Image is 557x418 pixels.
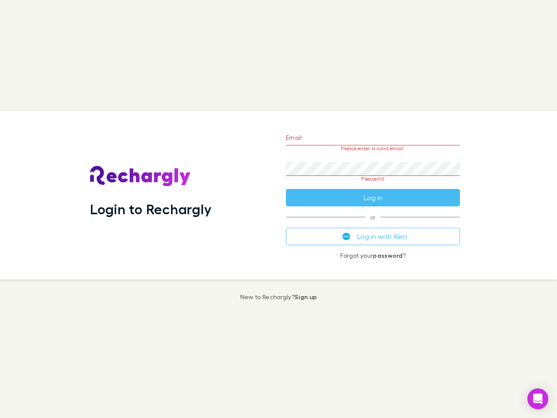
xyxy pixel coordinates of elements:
a: Sign up [295,293,317,300]
p: Please enter a valid email. [286,145,460,152]
p: Forgot your ? [286,252,460,259]
p: New to Rechargly? [240,293,317,300]
button: Log in with Xero [286,228,460,245]
button: Log in [286,189,460,206]
p: Please fill [286,176,460,182]
a: password [373,252,403,259]
img: Rechargly's Logo [90,166,191,187]
div: Open Intercom Messenger [527,388,548,409]
h1: Login to Rechargly [90,201,211,217]
img: Xero's logo [342,233,350,240]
